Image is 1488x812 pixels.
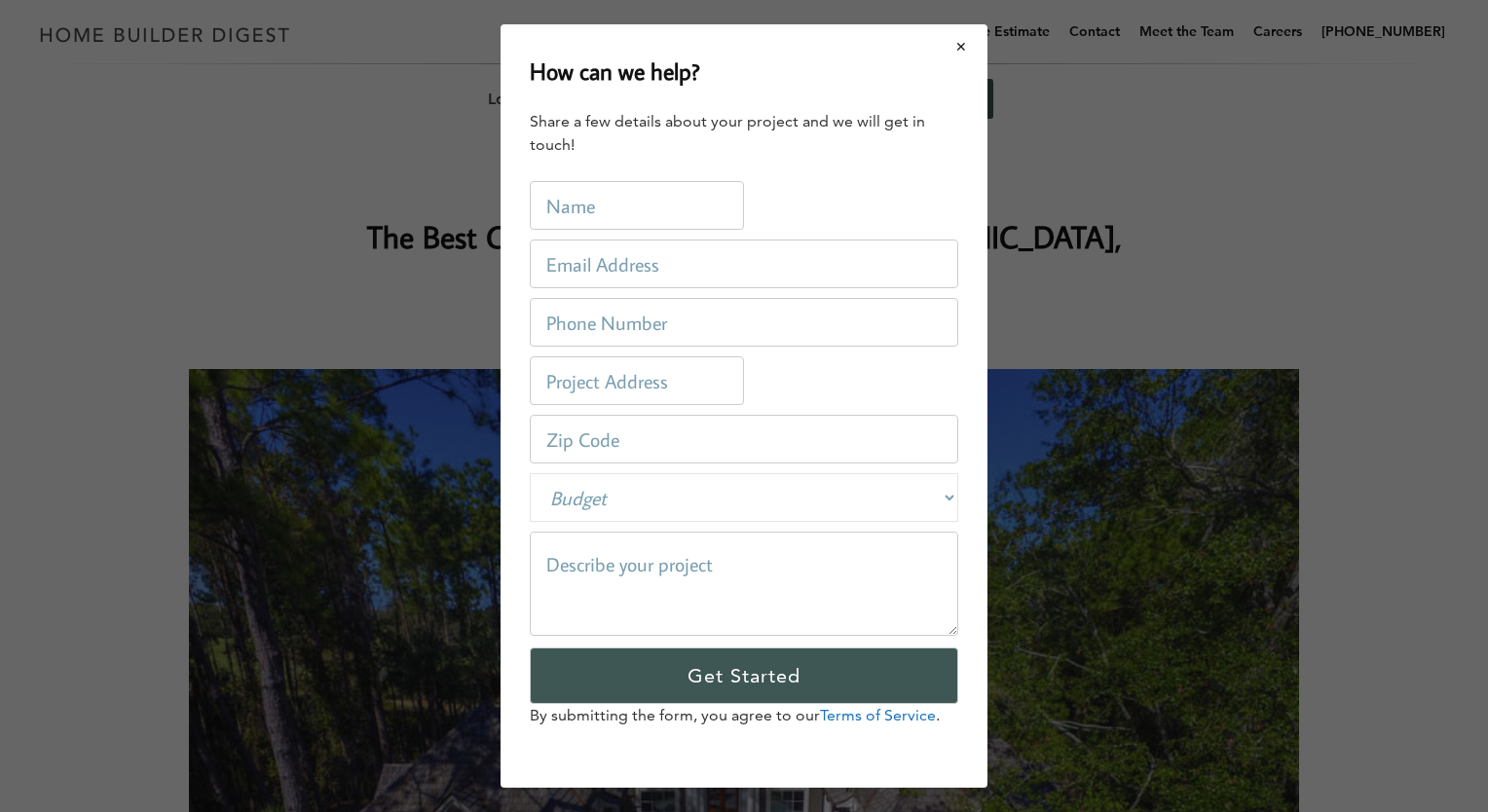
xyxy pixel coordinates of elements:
[530,54,700,89] h2: How can we help?
[530,110,958,157] div: Share a few details about your project and we will get in touch!
[530,181,744,230] input: Name
[530,647,958,704] input: Get Started
[936,26,987,67] button: Close modal
[1115,673,1465,789] iframe: Drift Widget Chat Controller
[820,706,936,724] a: Terms of Service
[530,298,958,347] input: Phone Number
[530,704,958,727] p: By submitting the form, you agree to our .
[530,356,744,405] input: Project Address
[530,415,958,463] input: Zip Code
[530,240,958,288] input: Email Address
